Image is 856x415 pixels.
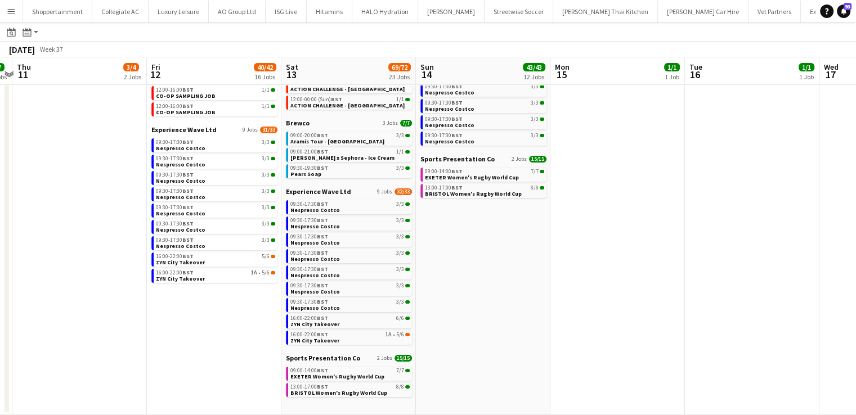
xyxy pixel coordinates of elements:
span: Nespresso Costco [425,89,474,96]
span: 2 Jobs [377,355,392,362]
span: 09:30-17:30 [425,100,463,106]
span: 09:30-17:30 [156,221,194,227]
span: 15/15 [529,156,546,163]
a: 13:00-17:00BST8/8BRISTOL Women's Rugby World Cup [290,383,410,396]
span: 1A [251,270,257,276]
span: 3/3 [540,118,544,121]
span: 09:30-17:30 [290,250,328,256]
span: BST [182,155,194,162]
span: 9 Jobs [377,188,392,195]
span: Sports Presentation Co [286,354,360,362]
span: 09:30-17:30 [290,283,328,288]
span: Week 37 [37,45,65,53]
span: 3/3 [531,84,539,89]
button: Streetwise Soccer [485,1,553,22]
span: 12 [150,68,160,81]
span: BST [451,168,463,175]
span: 3/3 [396,283,404,288]
a: 09:30-17:30BST3/3Nespresso Costco [290,265,410,278]
span: 09:30-17:30 [156,237,194,243]
span: 09:00-14:00 [425,169,463,174]
a: 09:30-17:30BST3/3Nespresso Costco [290,282,410,295]
span: 9 Jobs [243,127,258,133]
span: Nespresso Costco [425,105,474,112]
a: 09:30-17:30BST3/3Nespresso Costco [425,83,544,96]
div: • [156,270,275,276]
span: Fri [151,62,160,72]
span: BST [317,216,328,224]
span: 31/33 [260,127,277,133]
span: BST [317,282,328,289]
span: 8/8 [540,186,544,190]
span: 7/7 [396,368,404,373]
span: Sun [420,62,434,72]
span: 12:00-16:00 [156,103,194,109]
span: 93 [844,3,851,10]
span: 3/3 [271,206,275,209]
span: 3/3 [396,299,404,305]
a: 93 [837,4,850,18]
span: 09:30-17:30 [156,156,194,161]
span: 69/72 [388,63,411,71]
span: 3/3 [271,157,275,160]
span: 15/15 [395,355,412,362]
span: BST [317,164,328,172]
div: Datekin3 Jobs3/307:00-11:00BST1/1CO-OP SAMPLING JOB12:00-16:00BST1/1CO-OP SAMPLING JOB12:00-16:00... [151,57,277,125]
span: Mon [555,62,570,72]
a: 12:00-20:00BST1/1ACTION CHALLENGE - [GEOGRAPHIC_DATA] [290,79,410,92]
span: Pears Soap [290,170,321,178]
span: BRISTOL Women's Rugby World Cup [290,389,387,396]
span: BST [451,184,463,191]
span: ZYN City Takeover [290,321,339,328]
span: 3/3 [262,139,270,145]
span: 5/6 [262,254,270,259]
span: Nespresso Costco [156,177,205,184]
span: 5/6 [271,271,275,274]
span: 3/3 [531,116,539,122]
span: 40/42 [254,63,276,71]
span: 3/3 [271,222,275,225]
span: BST [451,132,463,139]
a: 09:30-17:30BST3/3Nespresso Costco [425,115,544,128]
button: [PERSON_NAME] [418,1,485,22]
span: BST [182,220,194,227]
span: 3/3 [396,218,404,223]
span: 3 Jobs [383,120,398,127]
span: BST [317,249,328,256]
button: ISG Live [266,1,307,22]
span: 3/3 [540,85,544,88]
span: BRISTOL Women's Rugby World Cup [425,190,522,197]
span: BST [451,99,463,106]
span: 3/3 [271,173,275,177]
span: BST [317,233,328,240]
span: 1/1 [664,63,680,71]
span: 09:30-17:30 [290,234,328,240]
span: 3/3 [271,238,275,242]
span: Nespresso Costco [156,226,205,233]
span: Experience Wave Ltd [151,125,217,134]
span: CO-OP SAMPLING JOB [156,109,216,116]
span: BST [182,269,194,276]
span: 09:00-14:00 [290,368,328,373]
div: 2 Jobs [124,73,141,81]
span: 09:30-17:30 [156,172,194,178]
span: Nespresso Costco [425,138,474,145]
a: Brewco3 Jobs7/7 [286,119,412,127]
div: Brewco3 Jobs7/709:00-20:00BST3/3Aramis Tour - [GEOGRAPHIC_DATA]09:00-21:00BST1/1[PERSON_NAME] x S... [286,119,412,187]
span: Nespresso Costco [290,239,340,246]
span: BST [182,138,194,146]
span: 16 [688,68,702,81]
a: 12:00-00:00 (Sun)BST1/1ACTION CHALLENGE - [GEOGRAPHIC_DATA] [290,96,410,109]
span: ZYN City Takeover [156,275,205,282]
button: [PERSON_NAME] Car Hire [658,1,749,22]
span: BST [317,314,328,322]
span: 6/6 [405,317,410,320]
span: Tue [689,62,702,72]
span: 3/3 [405,202,410,206]
a: 09:30-17:30BST3/3Nespresso Costco [425,132,544,145]
span: BST [317,132,328,139]
a: 09:00-21:00BST1/1[PERSON_NAME] x Sephora - Ice Cream [290,148,410,161]
span: 3/4 [123,63,139,71]
a: Sports Presentation Co2 Jobs15/15 [420,155,546,163]
span: 1/1 [396,149,404,155]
